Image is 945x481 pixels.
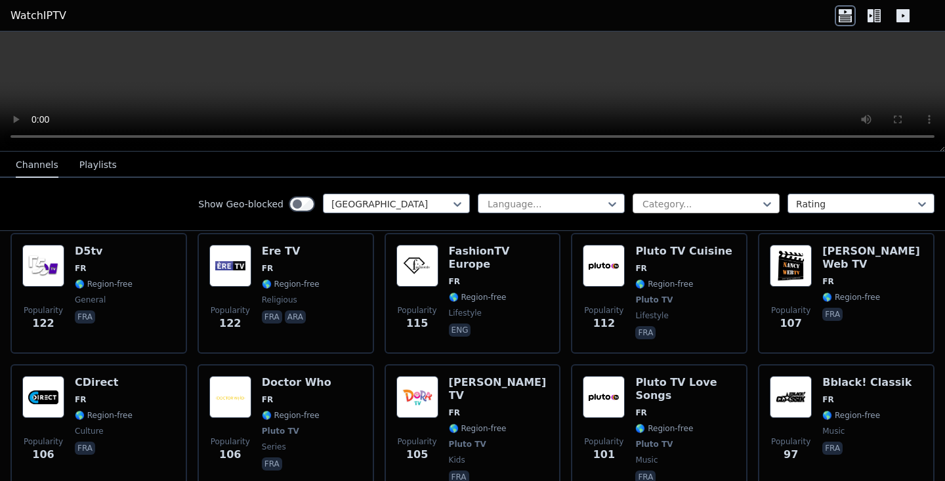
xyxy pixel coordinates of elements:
span: FR [822,394,833,405]
span: 97 [784,447,798,463]
span: series [262,442,286,452]
img: Ere TV [209,245,251,287]
span: FR [635,408,646,418]
button: Playlists [79,153,117,178]
span: lifestyle [635,310,668,321]
h6: [PERSON_NAME] Web TV [822,245,923,271]
span: 🌎 Region-free [449,292,507,303]
img: FashionTV Europe [396,245,438,287]
p: fra [635,326,656,339]
span: Popularity [584,436,623,447]
span: FR [635,263,646,274]
label: Show Geo-blocked [198,198,283,211]
span: music [635,455,658,465]
span: 122 [219,316,241,331]
span: general [75,295,106,305]
img: Doctor Who [209,376,251,418]
span: Popularity [771,305,810,316]
span: culture [75,426,104,436]
button: Channels [16,153,58,178]
span: Popularity [584,305,623,316]
img: D5tv [22,245,64,287]
img: Dora TV [396,376,438,418]
img: Bblack! Classik [770,376,812,418]
span: FR [262,394,273,405]
span: 122 [32,316,54,331]
span: 🌎 Region-free [262,279,320,289]
p: eng [449,324,471,337]
p: fra [822,308,843,321]
span: 🌎 Region-free [635,423,693,434]
img: Pluto TV Love Songs [583,376,625,418]
p: fra [75,310,95,324]
span: 🌎 Region-free [75,410,133,421]
span: Pluto TV [449,439,486,450]
span: FR [262,263,273,274]
span: FR [449,408,460,418]
h6: Doctor Who [262,376,331,389]
p: fra [822,442,843,455]
span: Popularity [211,436,250,447]
h6: Pluto TV Cuisine [635,245,732,258]
h6: FashionTV Europe [449,245,549,271]
span: 107 [780,316,801,331]
span: lifestyle [449,308,482,318]
p: fra [262,457,282,471]
span: Popularity [398,436,437,447]
h6: D5tv [75,245,133,258]
img: Nancy Web TV [770,245,812,287]
span: 112 [593,316,615,331]
span: 🌎 Region-free [75,279,133,289]
span: 106 [219,447,241,463]
span: Popularity [398,305,437,316]
span: Pluto TV [635,295,673,305]
h6: CDirect [75,376,133,389]
a: WatchIPTV [10,8,66,24]
span: 115 [406,316,428,331]
span: FR [822,276,833,287]
p: fra [262,310,282,324]
span: 101 [593,447,615,463]
h6: Bblack! Classik [822,376,912,389]
span: religious [262,295,297,305]
span: 105 [406,447,428,463]
span: 🌎 Region-free [449,423,507,434]
span: 106 [32,447,54,463]
span: Popularity [24,305,63,316]
p: fra [75,442,95,455]
span: Popularity [24,436,63,447]
span: Pluto TV [262,426,299,436]
span: FR [449,276,460,287]
span: 🌎 Region-free [822,292,880,303]
span: Popularity [771,436,810,447]
img: CDirect [22,376,64,418]
span: FR [75,394,86,405]
span: 🌎 Region-free [635,279,693,289]
span: Pluto TV [635,439,673,450]
h6: Pluto TV Love Songs [635,376,736,402]
h6: Ere TV [262,245,320,258]
span: 🌎 Region-free [822,410,880,421]
p: ara [285,310,306,324]
span: music [822,426,845,436]
span: 🌎 Region-free [262,410,320,421]
img: Pluto TV Cuisine [583,245,625,287]
span: FR [75,263,86,274]
h6: [PERSON_NAME] TV [449,376,549,402]
span: Popularity [211,305,250,316]
span: kids [449,455,465,465]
